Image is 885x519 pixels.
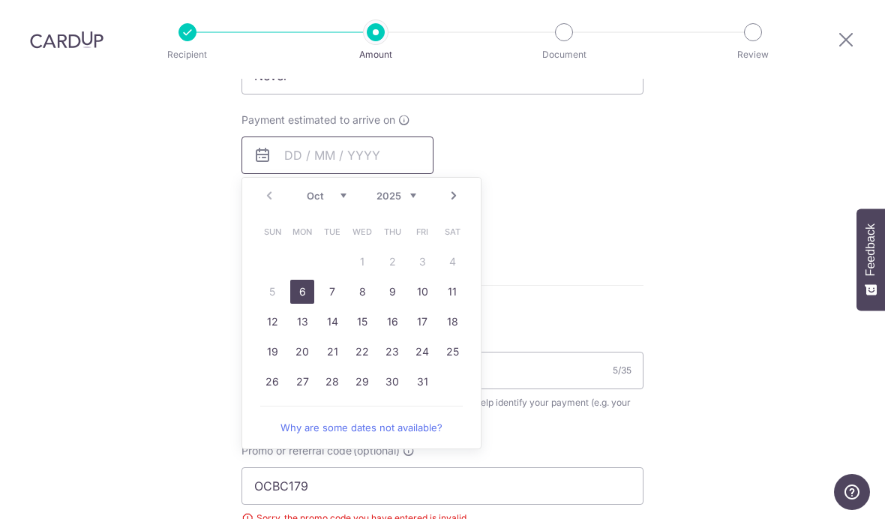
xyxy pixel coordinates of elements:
img: CardUp [30,31,103,49]
a: 13 [290,310,314,334]
span: Monday [290,220,314,244]
span: Saturday [440,220,464,244]
span: Promo or referral code [241,443,352,458]
span: Sunday [260,220,284,244]
a: 21 [320,340,344,364]
a: 11 [440,280,464,304]
a: 9 [380,280,404,304]
a: 14 [320,310,344,334]
input: DD / MM / YYYY [241,136,433,174]
a: 31 [410,370,434,394]
span: Feedback [864,223,877,276]
a: 7 [320,280,344,304]
a: 10 [410,280,434,304]
a: 23 [380,340,404,364]
a: 6 [290,280,314,304]
p: Document [508,47,619,62]
a: 30 [380,370,404,394]
a: 26 [260,370,284,394]
p: Recipient [132,47,243,62]
a: 16 [380,310,404,334]
span: Payment estimated to arrive on [241,112,395,127]
span: Wednesday [350,220,374,244]
a: 15 [350,310,374,334]
span: Thursday [380,220,404,244]
a: 29 [350,370,374,394]
a: Next [445,187,463,205]
p: Review [697,47,808,62]
div: 5/35 [613,363,631,378]
a: 18 [440,310,464,334]
a: 17 [410,310,434,334]
p: Amount [320,47,431,62]
span: Tuesday [320,220,344,244]
a: 27 [290,370,314,394]
span: Friday [410,220,434,244]
a: 19 [260,340,284,364]
button: Feedback - Show survey [856,208,885,310]
a: 12 [260,310,284,334]
a: 20 [290,340,314,364]
a: 28 [320,370,344,394]
a: 24 [410,340,434,364]
a: 22 [350,340,374,364]
span: (optional) [353,443,400,458]
a: 8 [350,280,374,304]
iframe: Opens a widget where you can find more information [834,474,870,511]
a: 25 [440,340,464,364]
a: Why are some dates not available? [260,412,463,442]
